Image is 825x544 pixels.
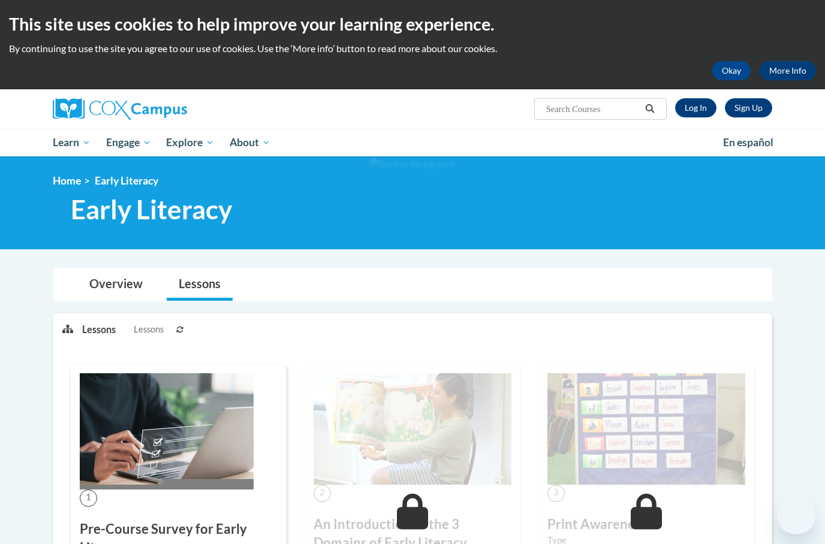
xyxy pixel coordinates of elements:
[314,373,511,485] img: Course Image
[675,98,716,117] a: Log In
[230,135,270,150] span: About
[222,129,278,156] a: About
[547,373,745,485] img: Course Image
[80,489,97,507] span: 1
[134,323,164,336] span: Lessons
[53,135,91,150] span: Learn
[53,98,187,120] img: Cox Campus
[98,129,159,156] a: Engage
[723,136,773,149] span: En español
[547,485,565,502] span: 3
[158,129,222,156] a: Explore
[35,129,790,156] div: Main menu
[53,98,281,120] a: Cox Campus
[712,61,751,80] button: Okay
[95,174,158,187] span: Early Literacy
[9,12,816,36] h2: This site uses cookies to help improve your learning experience.
[71,194,232,225] span: Early Literacy
[9,42,816,55] p: By continuing to use the site you agree to our use of cookies. Use the ‘More info’ button to read...
[314,485,331,502] span: 2
[45,129,98,156] a: Learn
[167,269,233,301] a: Lessons
[760,61,816,80] a: More Info
[777,496,815,534] iframe: Button to launch messaging window
[77,269,155,301] a: Overview
[545,102,641,116] input: Search Courses
[82,323,116,336] p: Lessons
[725,98,772,117] a: Register
[715,130,781,155] a: En español
[547,515,745,534] h3: Print Awareness
[106,135,151,150] span: Engage
[53,174,81,187] a: Home
[641,102,659,116] button: Search
[80,373,254,489] img: Course Image
[166,135,214,150] span: Explore
[370,158,455,171] img: Section background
